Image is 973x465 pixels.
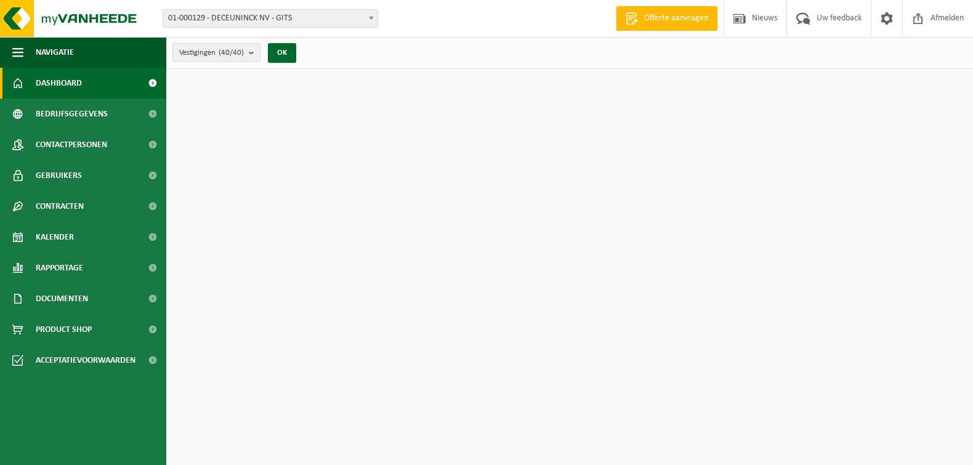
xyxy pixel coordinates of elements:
button: Vestigingen(40/40) [172,43,260,62]
button: OK [268,43,296,63]
span: Product Shop [36,314,92,345]
span: Navigatie [36,37,74,68]
span: Documenten [36,283,88,314]
span: Bedrijfsgegevens [36,99,108,129]
span: Contracten [36,191,84,222]
span: Vestigingen [179,44,244,62]
count: (40/40) [219,49,244,57]
span: Dashboard [36,68,82,99]
span: 01-000129 - DECEUNINCK NV - GITS [163,10,377,27]
span: Kalender [36,222,74,253]
span: 01-000129 - DECEUNINCK NV - GITS [163,9,378,28]
span: Gebruikers [36,160,82,191]
a: Offerte aanvragen [616,6,717,31]
span: Acceptatievoorwaarden [36,345,135,376]
span: Contactpersonen [36,129,107,160]
span: Rapportage [36,253,83,283]
span: Offerte aanvragen [641,12,711,25]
